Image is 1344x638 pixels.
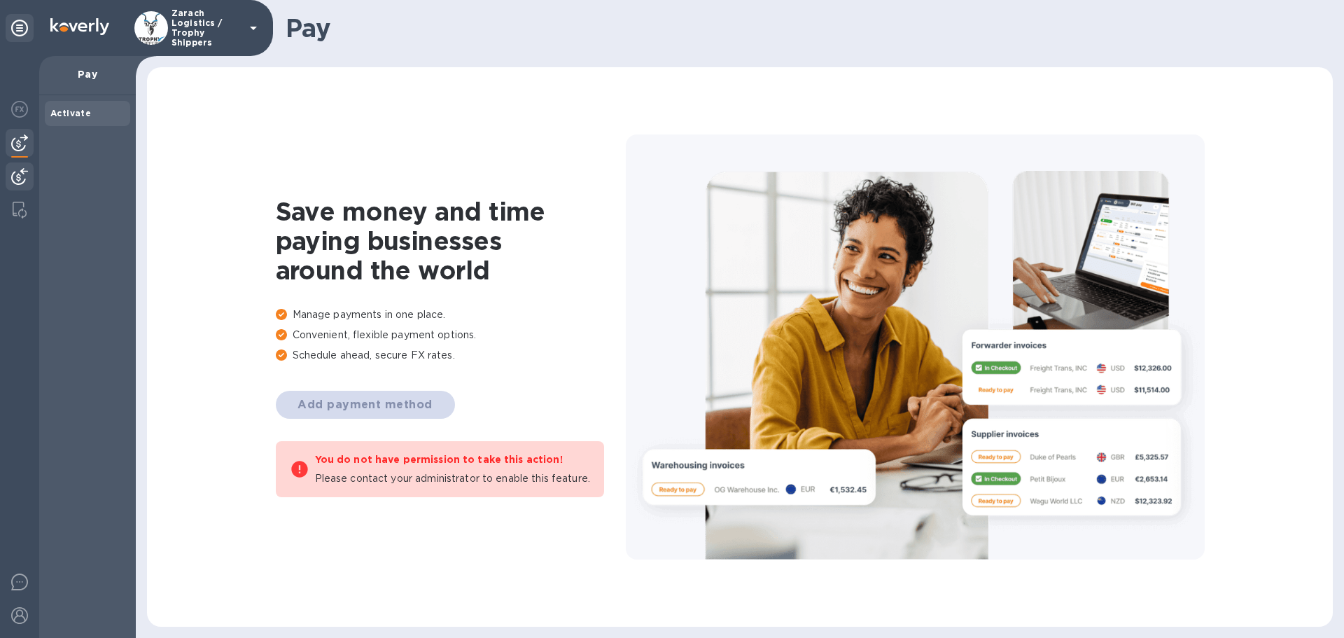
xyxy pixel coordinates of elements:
p: Convenient, flexible payment options. [276,328,626,342]
h1: Pay [286,13,1322,43]
p: Manage payments in one place. [276,307,626,322]
p: Schedule ahead, secure FX rates. [276,348,626,363]
img: Logo [50,18,109,35]
img: Foreign exchange [11,101,28,118]
h1: Save money and time paying businesses around the world [276,197,626,285]
b: You do not have permission to take this action! [315,454,563,465]
p: Please contact your administrator to enable this feature. [315,471,591,486]
b: Activate [50,108,91,118]
p: Pay [50,67,125,81]
p: Zarach Logistics / Trophy Shippers [171,8,241,48]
